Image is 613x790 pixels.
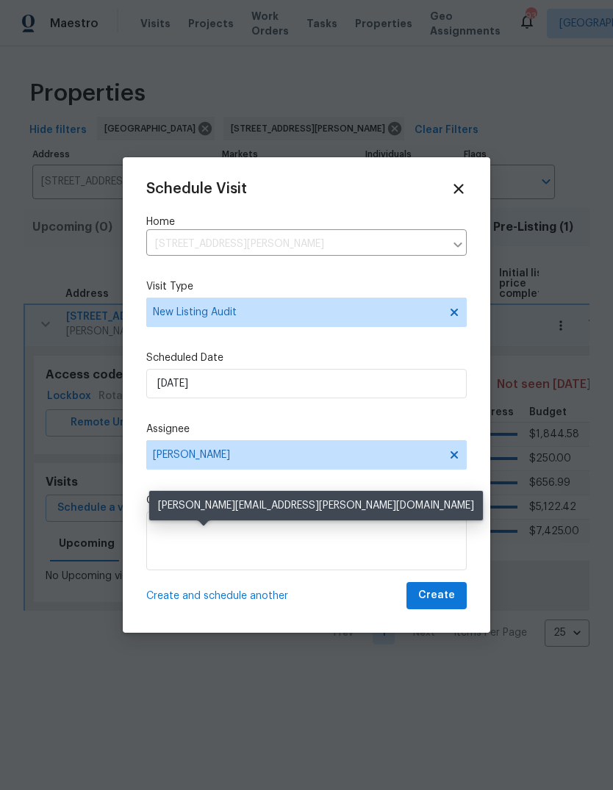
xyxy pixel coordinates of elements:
[153,449,441,461] span: [PERSON_NAME]
[149,491,483,520] div: [PERSON_NAME][EMAIL_ADDRESS][PERSON_NAME][DOMAIN_NAME]
[146,422,467,437] label: Assignee
[451,181,467,197] span: Close
[418,586,455,605] span: Create
[146,351,467,365] label: Scheduled Date
[146,279,467,294] label: Visit Type
[146,215,467,229] label: Home
[146,369,467,398] input: M/D/YYYY
[146,182,247,196] span: Schedule Visit
[146,589,288,603] span: Create and schedule another
[146,493,467,508] label: Comments
[153,305,439,320] span: New Listing Audit
[406,582,467,609] button: Create
[146,233,445,256] input: Enter in an address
